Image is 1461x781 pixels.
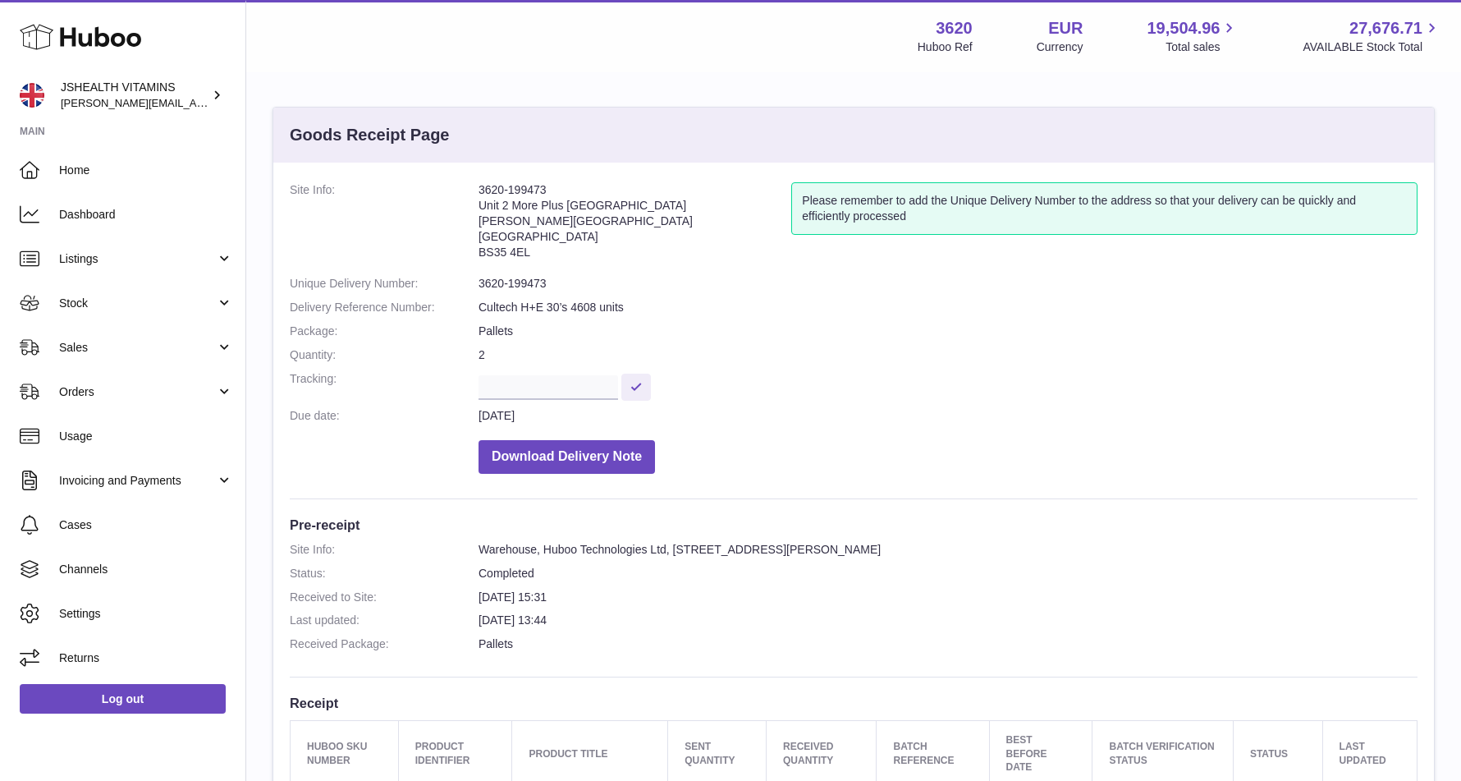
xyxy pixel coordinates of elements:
dt: Due date: [290,408,479,424]
h3: Pre-receipt [290,516,1417,534]
a: 27,676.71 AVAILABLE Stock Total [1303,17,1441,55]
h3: Goods Receipt Page [290,124,450,146]
span: Cases [59,517,233,533]
div: Please remember to add the Unique Delivery Number to the address so that your delivery can be qui... [791,182,1417,235]
dd: Warehouse, Huboo Technologies Ltd, [STREET_ADDRESS][PERSON_NAME] [479,542,1417,558]
address: 3620-199473 Unit 2 More Plus [GEOGRAPHIC_DATA] [PERSON_NAME][GEOGRAPHIC_DATA] [GEOGRAPHIC_DATA] B... [479,182,791,268]
span: Usage [59,429,233,444]
dd: Completed [479,566,1417,581]
span: Settings [59,606,233,622]
a: Log out [20,684,226,714]
dd: [DATE] [479,408,1417,424]
span: Channels [59,562,233,577]
span: Stock [59,296,216,311]
span: Orders [59,384,216,400]
button: Download Delivery Note [479,440,655,474]
dd: Pallets [479,636,1417,652]
span: AVAILABLE Stock Total [1303,39,1441,55]
div: JSHEALTH VITAMINS [61,80,208,111]
dt: Quantity: [290,347,479,363]
dd: 2 [479,347,1417,363]
span: 27,676.71 [1349,17,1422,39]
div: Currency [1037,39,1083,55]
a: 19,504.96 Total sales [1147,17,1239,55]
span: 19,504.96 [1147,17,1220,39]
dt: Package: [290,324,479,339]
dt: Tracking: [290,371,479,400]
dt: Received to Site: [290,590,479,605]
span: [PERSON_NAME][EMAIL_ADDRESS][DOMAIN_NAME] [61,96,329,109]
div: Huboo Ref [918,39,973,55]
dd: 3620-199473 [479,276,1417,292]
dt: Last updated: [290,613,479,628]
strong: 3620 [936,17,973,39]
dt: Received Package: [290,636,479,652]
span: Dashboard [59,207,233,223]
dd: Cultech H+E 30’s 4608 units [479,300,1417,315]
dd: Pallets [479,324,1417,339]
dd: [DATE] 15:31 [479,590,1417,605]
span: Sales [59,340,216,356]
img: francesca@jshealthvitamins.com [20,83,44,108]
dt: Site Info: [290,542,479,558]
dt: Site Info: [290,182,479,268]
dd: [DATE] 13:44 [479,613,1417,628]
dt: Delivery Reference Number: [290,300,479,315]
span: Returns [59,650,233,666]
span: Invoicing and Payments [59,473,216,489]
dt: Status: [290,566,479,581]
dt: Unique Delivery Number: [290,276,479,292]
span: Total sales [1166,39,1239,55]
h3: Receipt [290,694,1417,712]
strong: EUR [1048,17,1083,39]
span: Listings [59,251,216,267]
span: Home [59,163,233,178]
